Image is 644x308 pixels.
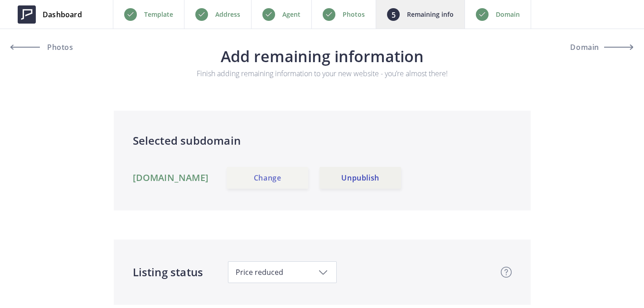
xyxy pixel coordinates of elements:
[133,172,209,183] a: [DOMAIN_NAME]
[496,9,520,20] p: Domain
[133,264,203,280] h4: Listing status
[320,167,401,189] a: Unpublish
[133,132,512,149] h4: Selected subdomain
[236,267,329,277] span: Price reduced
[11,1,89,28] a: Dashboard
[45,44,73,51] span: Photos
[552,36,633,58] button: Domain
[215,9,240,20] p: Address
[407,9,454,20] p: Remaining info
[12,48,632,64] h3: Add remaining information
[343,9,365,20] p: Photos
[171,68,473,79] p: Finish adding remaining information to your new website - you’re almost there!
[11,36,92,58] a: Photos
[144,9,173,20] p: Template
[570,44,599,51] span: Domain
[282,9,300,20] p: Agent
[501,267,512,278] img: question
[43,9,82,20] span: Dashboard
[227,167,308,189] a: Change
